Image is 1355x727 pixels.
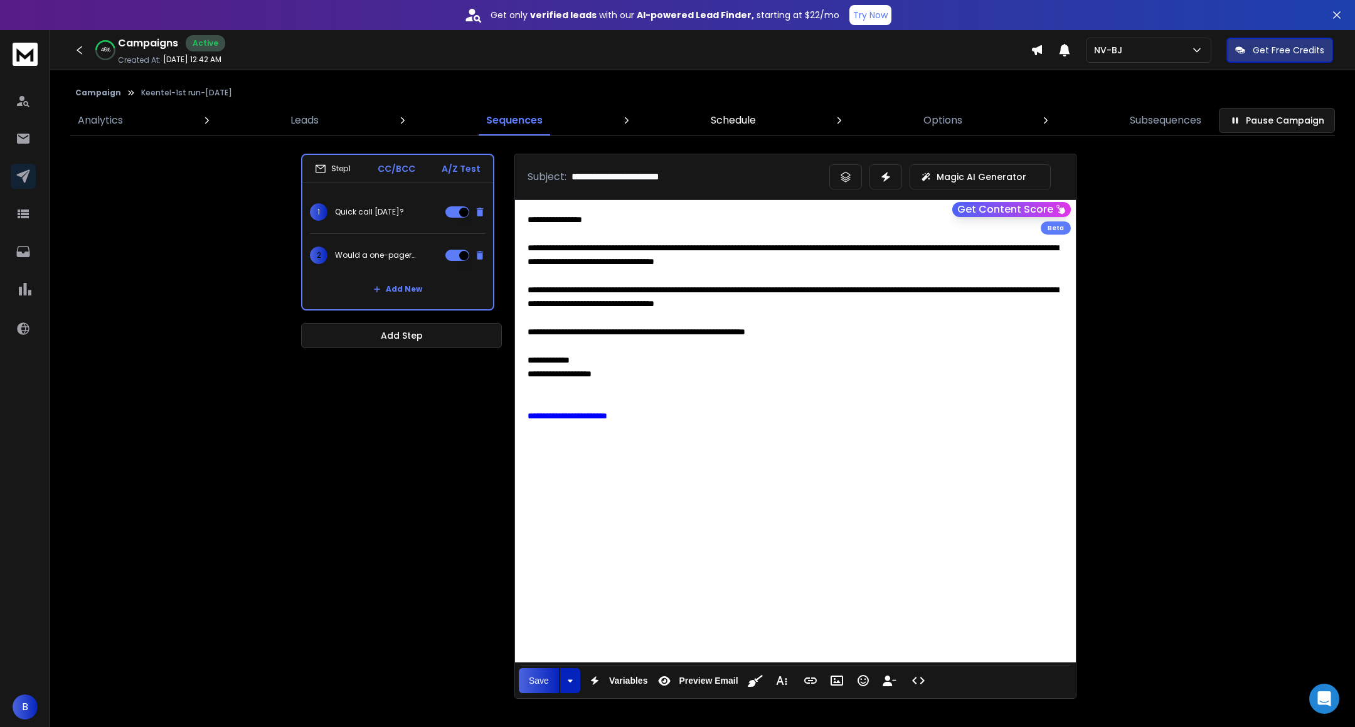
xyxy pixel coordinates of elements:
[301,323,502,348] button: Add Step
[118,55,161,65] p: Created At:
[937,171,1026,183] p: Magic AI Generator
[186,35,225,51] div: Active
[335,250,415,260] p: Would a one-pager be helpful?
[1122,105,1209,135] a: Subsequences
[283,105,326,135] a: Leads
[528,169,566,184] p: Subject:
[1226,38,1333,63] button: Get Free Credits
[118,36,178,51] h1: Campaigns
[878,668,901,693] button: Insert Unsubscribe Link
[1253,44,1324,56] p: Get Free Credits
[906,668,930,693] button: Code View
[1094,44,1127,56] p: NV-BJ
[290,113,319,128] p: Leads
[849,5,891,25] button: Try Now
[916,105,970,135] a: Options
[910,164,1051,189] button: Magic AI Generator
[310,247,327,264] span: 2
[743,668,767,693] button: Clean HTML
[315,163,351,174] div: Step 1
[530,9,597,21] strong: verified leads
[491,9,839,21] p: Get only with our starting at $22/mo
[652,668,740,693] button: Preview Email
[13,694,38,719] button: B
[1219,108,1335,133] button: Pause Campaign
[851,668,875,693] button: Emoticons
[923,113,962,128] p: Options
[75,88,121,98] button: Campaign
[1041,221,1071,235] div: Beta
[853,9,888,21] p: Try Now
[310,203,327,221] span: 1
[363,277,432,302] button: Add New
[519,668,559,693] button: Save
[703,105,763,135] a: Schedule
[301,154,494,310] li: Step1CC/BCCA/Z Test1Quick call [DATE]?2Would a one-pager be helpful?Add New
[1309,684,1339,714] div: Open Intercom Messenger
[141,88,232,98] p: Keentel-1st run-[DATE]
[637,9,754,21] strong: AI-powered Lead Finder,
[335,207,404,217] p: Quick call [DATE]?
[952,202,1071,217] button: Get Content Score
[163,55,221,65] p: [DATE] 12:42 AM
[13,43,38,66] img: logo
[486,113,543,128] p: Sequences
[825,668,849,693] button: Insert Image (Ctrl+P)
[583,668,651,693] button: Variables
[378,162,415,175] p: CC/BCC
[770,668,794,693] button: More Text
[479,105,550,135] a: Sequences
[711,113,756,128] p: Schedule
[607,676,651,686] span: Variables
[676,676,740,686] span: Preview Email
[442,162,481,175] p: A/Z Test
[1130,113,1201,128] p: Subsequences
[78,113,123,128] p: Analytics
[799,668,822,693] button: Insert Link (Ctrl+K)
[101,46,110,54] p: 46 %
[70,105,130,135] a: Analytics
